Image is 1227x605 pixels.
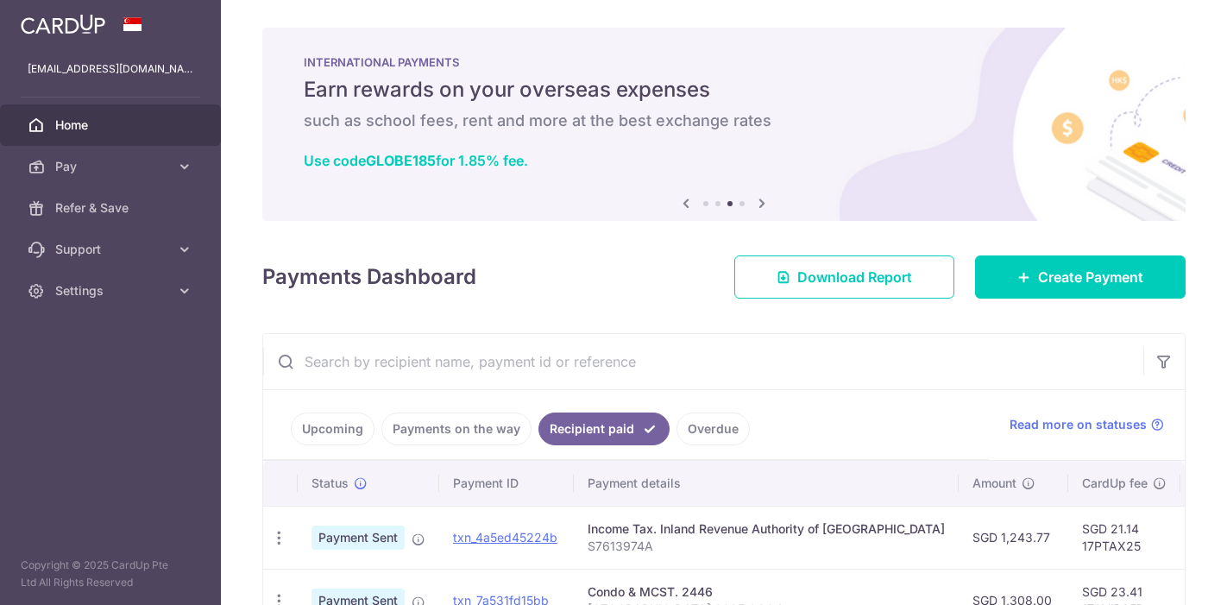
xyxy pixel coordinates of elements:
[1038,267,1143,287] span: Create Payment
[676,413,750,445] a: Overdue
[959,506,1068,569] td: SGD 1,243.77
[304,55,1144,69] p: INTERNATIONAL PAYMENTS
[304,76,1144,104] h5: Earn rewards on your overseas expenses
[439,461,574,506] th: Payment ID
[366,152,436,169] b: GLOBE185
[453,530,557,545] a: txn_4a5ed45224b
[574,461,959,506] th: Payment details
[55,282,169,299] span: Settings
[538,413,670,445] a: Recipient paid
[1010,416,1147,433] span: Read more on statuses
[381,413,532,445] a: Payments on the way
[588,520,945,538] div: Income Tax. Inland Revenue Authority of [GEOGRAPHIC_DATA]
[263,334,1143,389] input: Search by recipient name, payment id or reference
[55,241,169,258] span: Support
[1117,553,1210,596] iframe: Opens a widget where you can find more information
[311,475,349,492] span: Status
[304,152,528,169] a: Use codeGLOBE185for 1.85% fee.
[1068,506,1180,569] td: SGD 21.14 17PTAX25
[55,199,169,217] span: Refer & Save
[975,255,1186,299] a: Create Payment
[311,526,405,550] span: Payment Sent
[588,583,945,601] div: Condo & MCST. 2446
[1010,416,1164,433] a: Read more on statuses
[1082,475,1148,492] span: CardUp fee
[734,255,954,299] a: Download Report
[55,158,169,175] span: Pay
[797,267,912,287] span: Download Report
[21,14,105,35] img: CardUp
[28,60,193,78] p: [EMAIL_ADDRESS][DOMAIN_NAME]
[262,262,476,293] h4: Payments Dashboard
[304,110,1144,131] h6: such as school fees, rent and more at the best exchange rates
[291,413,374,445] a: Upcoming
[262,28,1186,221] img: International Payment Banner
[588,538,945,555] p: S7613974A
[55,117,169,134] span: Home
[972,475,1016,492] span: Amount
